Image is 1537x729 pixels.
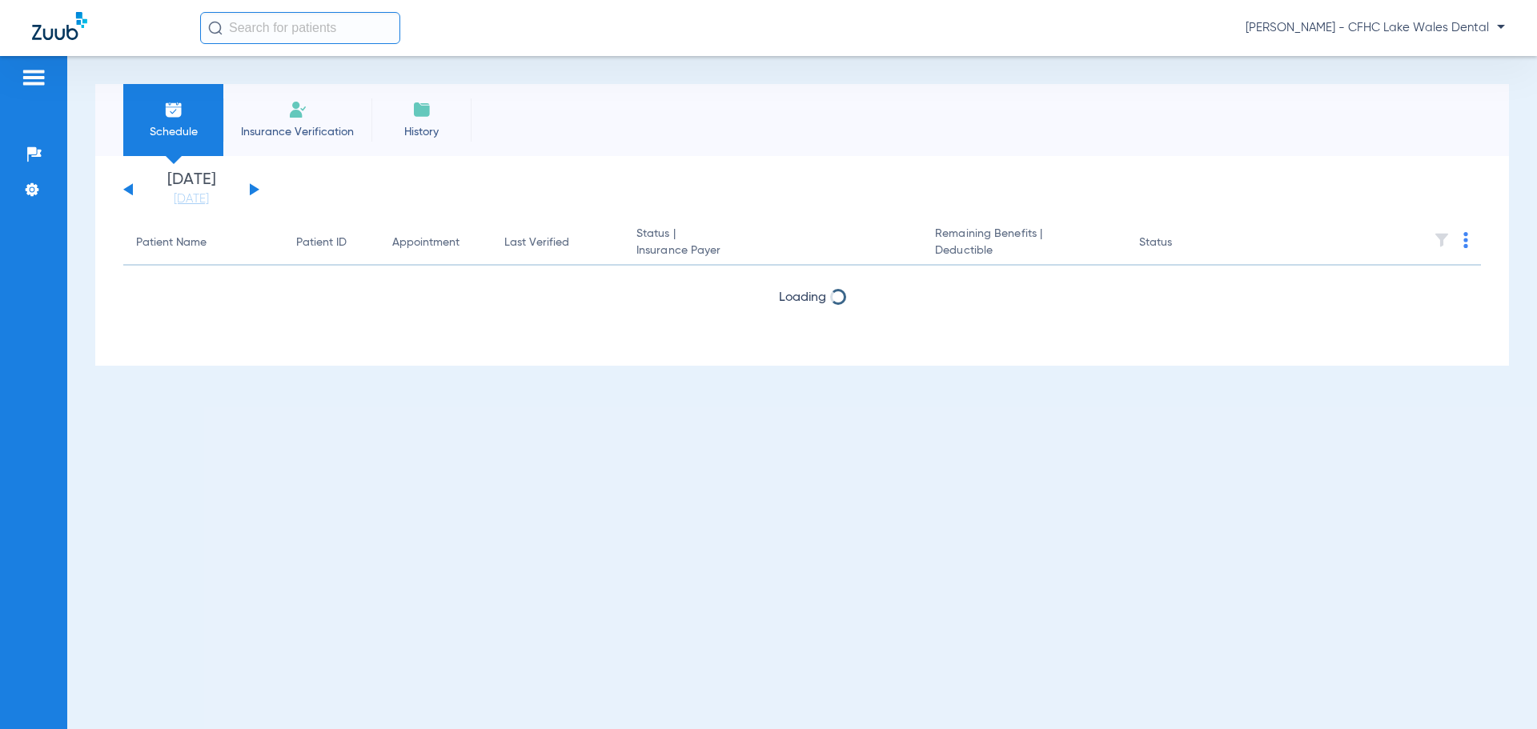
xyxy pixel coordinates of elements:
[136,234,271,251] div: Patient Name
[1246,20,1505,36] span: [PERSON_NAME] - CFHC Lake Wales Dental
[392,234,459,251] div: Appointment
[383,124,459,140] span: History
[922,221,1126,266] th: Remaining Benefits |
[235,124,359,140] span: Insurance Verification
[935,242,1113,259] span: Deductible
[392,234,479,251] div: Appointment
[32,12,87,40] img: Zuub Logo
[135,124,211,140] span: Schedule
[200,12,400,44] input: Search for patients
[143,172,239,207] li: [DATE]
[136,234,207,251] div: Patient Name
[504,234,611,251] div: Last Verified
[296,234,347,251] div: Patient ID
[288,100,307,119] img: Manual Insurance Verification
[208,21,223,35] img: Search Icon
[21,68,46,87] img: hamburger-icon
[164,100,183,119] img: Schedule
[296,234,367,251] div: Patient ID
[1463,232,1468,248] img: group-dot-blue.svg
[143,191,239,207] a: [DATE]
[636,242,909,259] span: Insurance Payer
[1434,232,1450,248] img: filter.svg
[624,221,922,266] th: Status |
[504,234,569,251] div: Last Verified
[779,291,826,304] span: Loading
[412,100,431,119] img: History
[1126,221,1234,266] th: Status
